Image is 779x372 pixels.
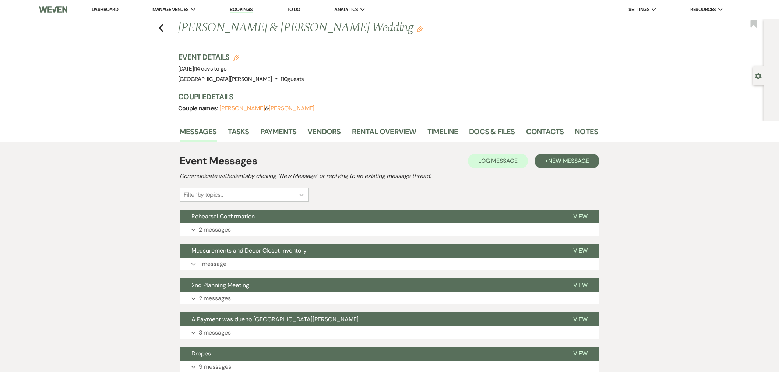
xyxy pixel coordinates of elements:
button: Rehearsal Confirmation [180,210,561,223]
img: Weven Logo [39,2,67,17]
button: 2nd Planning Meeting [180,278,561,292]
span: 110 guests [281,75,304,83]
button: View [561,312,599,326]
button: 2 messages [180,292,599,305]
button: View [561,210,599,223]
span: New Message [548,157,589,165]
button: A Payment was due to [GEOGRAPHIC_DATA][PERSON_NAME] [180,312,561,326]
a: Vendors [307,126,341,142]
div: Filter by topics... [184,190,223,199]
span: Couple names: [178,104,219,112]
h2: Communicate with clients by clicking "New Message" or replying to an existing message thread. [180,172,599,180]
h1: [PERSON_NAME] & [PERSON_NAME] Wedding [178,19,508,37]
span: View [573,281,588,289]
a: Contacts [526,126,564,142]
span: 14 days to go [195,65,227,72]
button: Drapes [180,347,561,361]
span: & [219,105,314,112]
span: Measurements and Decor Closet Inventory [191,247,307,254]
span: Rehearsal Confirmation [191,212,255,220]
span: [GEOGRAPHIC_DATA][PERSON_NAME] [178,75,272,83]
button: [PERSON_NAME] [269,105,314,111]
button: +New Message [535,154,599,168]
button: 3 messages [180,326,599,339]
span: A Payment was due to [GEOGRAPHIC_DATA][PERSON_NAME] [191,315,359,323]
a: To Do [287,6,300,12]
a: Docs & Files [469,126,515,142]
a: Tasks [228,126,249,142]
span: Analytics [334,6,358,13]
p: 9 messages [199,362,231,372]
span: Drapes [191,350,211,357]
a: Bookings [230,6,253,13]
h3: Event Details [178,52,304,62]
a: Timeline [427,126,458,142]
button: [PERSON_NAME] [219,105,265,111]
span: View [573,212,588,220]
button: Edit [417,26,423,32]
button: 1 message [180,258,599,270]
span: Manage Venues [152,6,189,13]
button: View [561,244,599,258]
a: Rental Overview [352,126,416,142]
h1: Event Messages [180,153,257,169]
span: Resources [690,6,716,13]
a: Messages [180,126,217,142]
span: View [573,350,588,357]
a: Notes [575,126,598,142]
button: View [561,278,599,292]
span: 2nd Planning Meeting [191,281,249,289]
span: View [573,247,588,254]
a: Payments [260,126,297,142]
h3: Couple Details [178,92,591,102]
p: 1 message [199,259,226,269]
button: Open lead details [755,72,762,79]
span: Settings [628,6,649,13]
span: View [573,315,588,323]
span: Log Message [478,157,518,165]
button: View [561,347,599,361]
button: Log Message [468,154,528,168]
a: Dashboard [92,6,118,12]
p: 3 messages [199,328,231,337]
p: 2 messages [199,225,231,235]
span: [DATE] [178,65,226,72]
span: | [194,65,226,72]
p: 2 messages [199,294,231,303]
button: 2 messages [180,223,599,236]
button: Measurements and Decor Closet Inventory [180,244,561,258]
